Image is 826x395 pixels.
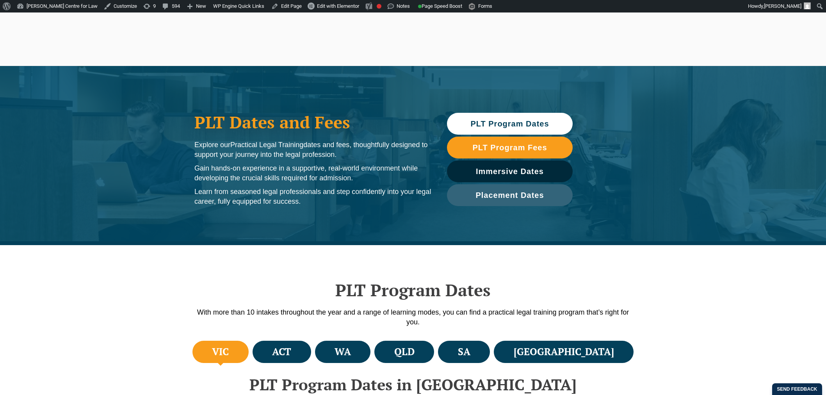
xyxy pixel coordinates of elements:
[475,191,544,199] span: Placement Dates
[194,140,431,160] p: Explore our dates and fees, thoughtfully designed to support your journey into the legal profession.
[194,164,431,183] p: Gain hands-on experience in a supportive, real-world environment while developing the crucial ski...
[377,4,381,9] div: Focus keyphrase not set
[317,3,359,9] span: Edit with Elementor
[447,137,573,158] a: PLT Program Fees
[190,376,636,393] h2: PLT Program Dates in [GEOGRAPHIC_DATA]
[335,345,351,358] h4: WA
[470,120,549,128] span: PLT Program Dates
[212,345,229,358] h4: VIC
[472,144,547,151] span: PLT Program Fees
[394,345,415,358] h4: QLD
[190,280,636,300] h2: PLT Program Dates
[447,184,573,206] a: Placement Dates
[447,160,573,182] a: Immersive Dates
[190,308,636,327] p: With more than 10 intakes throughout the year and a range of learning modes, you can find a pract...
[230,141,303,149] span: Practical Legal Training
[272,345,291,358] h4: ACT
[476,167,544,175] span: Immersive Dates
[194,187,431,206] p: Learn from seasoned legal professionals and step confidently into your legal career, fully equipp...
[458,345,470,358] h4: SA
[194,112,431,132] h1: PLT Dates and Fees
[447,113,573,135] a: PLT Program Dates
[764,3,801,9] span: [PERSON_NAME]
[514,345,614,358] h4: [GEOGRAPHIC_DATA]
